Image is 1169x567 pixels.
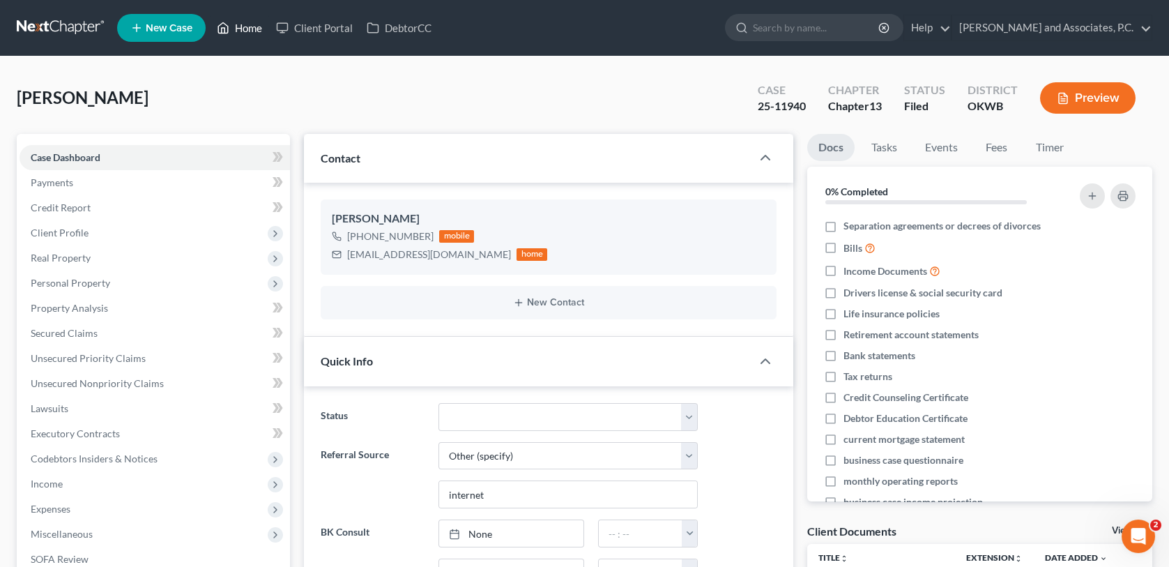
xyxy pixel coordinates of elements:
span: Miscellaneous [31,528,93,540]
iframe: Intercom live chat [1122,520,1155,553]
div: Chapter [828,98,882,114]
span: Real Property [31,252,91,264]
div: Filed [904,98,945,114]
a: Credit Report [20,195,290,220]
span: Bank statements [843,349,915,363]
button: New Contact [332,297,765,308]
span: SOFA Review [31,553,89,565]
a: Tasks [860,134,908,161]
input: Search by name... [753,15,880,40]
span: New Case [146,23,192,33]
div: Chapter [828,82,882,98]
div: [PERSON_NAME] [332,211,765,227]
span: Contact [321,151,360,165]
span: Life insurance policies [843,307,940,321]
a: View All [1112,526,1147,536]
span: business case questionnaire [843,453,963,467]
span: Drivers license & social security card [843,286,1002,300]
span: Unsecured Priority Claims [31,352,146,364]
span: Payments [31,176,73,188]
span: Bills [843,241,862,255]
span: Separation agreements or decrees of divorces [843,219,1041,233]
a: [PERSON_NAME] and Associates, P.C. [952,15,1152,40]
span: Secured Claims [31,327,98,339]
span: Income [31,478,63,490]
a: Fees [975,134,1019,161]
div: home [517,248,547,261]
a: Lawsuits [20,396,290,421]
span: Case Dashboard [31,151,100,163]
span: monthly operating reports [843,474,958,488]
i: unfold_more [840,554,848,563]
label: Referral Source [314,442,431,509]
a: Payments [20,170,290,195]
a: Titleunfold_more [818,552,848,563]
span: Property Analysis [31,302,108,314]
span: Tax returns [843,370,892,384]
span: Retirement account statements [843,328,979,342]
a: Unsecured Priority Claims [20,346,290,371]
a: DebtorCC [360,15,438,40]
a: Client Portal [269,15,360,40]
span: Income Documents [843,264,927,278]
div: Client Documents [807,524,896,538]
a: Executory Contracts [20,421,290,446]
label: Status [314,403,431,431]
a: Home [210,15,269,40]
span: Unsecured Nonpriority Claims [31,377,164,389]
input: Other Referral Source [439,481,698,508]
span: 2 [1150,520,1161,531]
span: Credit Report [31,202,91,213]
input: -- : -- [599,520,682,547]
span: Client Profile [31,227,89,239]
span: [PERSON_NAME] [17,87,148,107]
i: expand_more [1099,554,1108,563]
a: Date Added expand_more [1045,552,1108,563]
a: Secured Claims [20,321,290,346]
a: Help [904,15,951,40]
span: 13 [869,99,882,112]
span: Debtor Education Certificate [843,411,968,425]
span: current mortgage statement [843,432,965,446]
div: mobile [439,230,474,243]
div: Case [758,82,806,98]
a: Events [914,134,969,161]
span: Lawsuits [31,402,68,414]
span: Credit Counseling Certificate [843,391,968,405]
span: Expenses [31,503,70,515]
div: Status [904,82,945,98]
label: BK Consult [314,520,431,547]
span: business case income projection [843,495,983,509]
a: None [439,520,583,547]
span: Executory Contracts [31,428,120,439]
strong: 0% Completed [825,186,888,197]
span: Quick Info [321,354,373,368]
span: Personal Property [31,277,110,289]
a: Case Dashboard [20,145,290,170]
div: [EMAIL_ADDRESS][DOMAIN_NAME] [347,248,511,262]
a: Docs [807,134,855,161]
a: Unsecured Nonpriority Claims [20,371,290,396]
div: District [968,82,1018,98]
div: [PHONE_NUMBER] [347,229,434,243]
a: Extensionunfold_more [966,552,1023,563]
span: Codebtors Insiders & Notices [31,453,158,464]
div: OKWB [968,98,1018,114]
a: Timer [1025,134,1075,161]
i: unfold_more [1014,554,1023,563]
a: Property Analysis [20,296,290,321]
button: Preview [1040,82,1136,114]
div: 25-11940 [758,98,806,114]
